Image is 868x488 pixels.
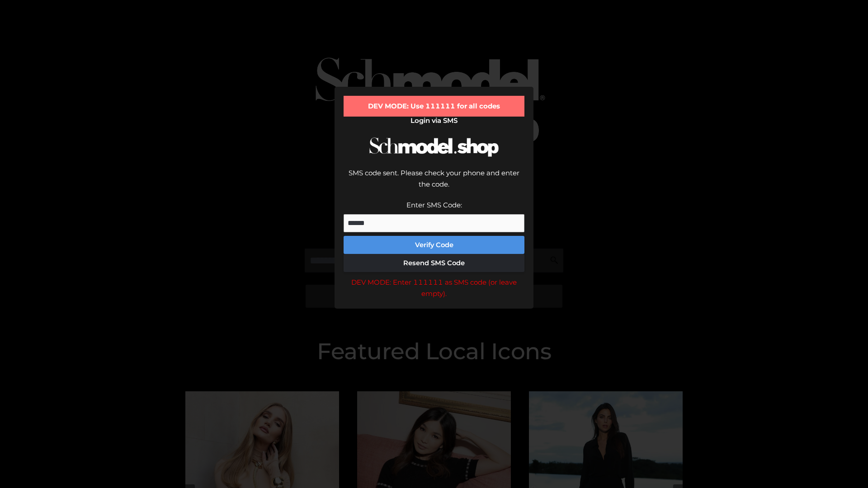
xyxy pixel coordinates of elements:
button: Resend SMS Code [344,254,524,272]
button: Verify Code [344,236,524,254]
div: DEV MODE: Enter 111111 as SMS code (or leave empty). [344,277,524,300]
img: Schmodel Logo [366,129,502,165]
div: DEV MODE: Use 111111 for all codes [344,96,524,117]
div: SMS code sent. Please check your phone and enter the code. [344,167,524,199]
label: Enter SMS Code: [406,201,462,209]
h2: Login via SMS [344,117,524,125]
